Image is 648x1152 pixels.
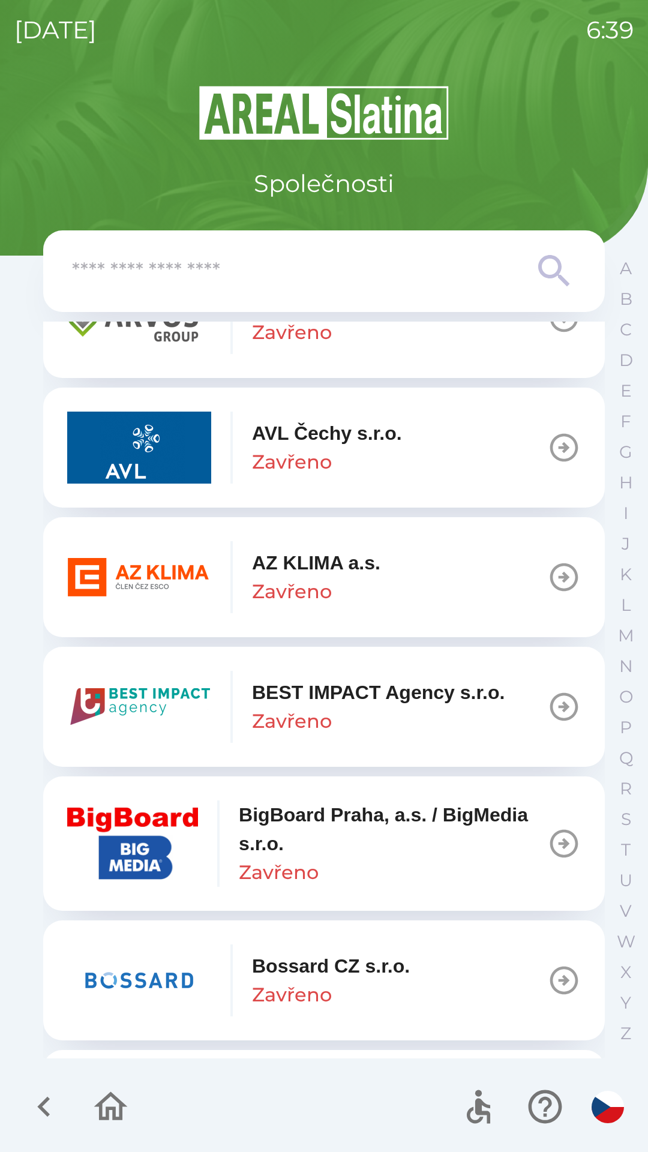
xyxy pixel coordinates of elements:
[252,678,505,707] p: BEST IMPACT Agency s.r.o.
[611,926,641,957] button: W
[611,865,641,896] button: U
[252,980,332,1009] p: Zavřeno
[252,577,332,606] p: Zavřeno
[611,682,641,712] button: O
[622,533,630,554] p: J
[43,647,605,767] button: BEST IMPACT Agency s.r.o.Zavřeno
[252,419,402,448] p: AVL Čechy s.r.o.
[586,12,634,48] p: 6:39
[619,686,633,707] p: O
[611,835,641,865] button: T
[618,625,634,646] p: M
[623,503,628,524] p: I
[67,412,211,484] img: 03569da3-dac0-4647-9975-63fdf0369d0b.png
[620,992,631,1013] p: Y
[252,952,410,980] p: Bossard CZ s.r.o.
[252,707,332,736] p: Zavřeno
[620,778,632,799] p: R
[611,406,641,437] button: F
[592,1091,624,1123] img: cs flag
[620,962,631,983] p: X
[611,314,641,345] button: C
[14,12,97,48] p: [DATE]
[619,748,633,769] p: Q
[620,901,632,922] p: V
[620,289,632,310] p: B
[611,712,641,743] button: P
[621,809,631,830] p: S
[611,284,641,314] button: B
[239,800,547,858] p: BigBoard Praha, a.s. / BigMedia s.r.o.
[617,931,635,952] p: W
[620,717,632,738] p: P
[611,253,641,284] button: A
[611,988,641,1018] button: Y
[67,808,198,880] img: 7972f2c8-5e35-4a97-83aa-5000debabc4e.jpg
[611,529,641,559] button: J
[611,467,641,498] button: H
[619,870,632,891] p: U
[611,498,641,529] button: I
[239,858,319,887] p: Zavřeno
[611,896,641,926] button: V
[43,84,605,142] img: Logo
[611,743,641,773] button: Q
[611,773,641,804] button: R
[621,839,631,860] p: T
[620,1023,631,1044] p: Z
[620,258,632,279] p: A
[619,442,632,463] p: G
[611,620,641,651] button: M
[620,564,632,585] p: K
[611,590,641,620] button: L
[252,318,332,347] p: Zavřeno
[620,380,632,401] p: E
[43,388,605,508] button: AVL Čechy s.r.o.Zavřeno
[611,651,641,682] button: N
[611,437,641,467] button: G
[67,944,211,1016] img: 12f696b3-0488-497c-a6f2-7e3fc46b7c3e.png
[620,411,631,432] p: F
[611,376,641,406] button: E
[621,595,631,616] p: L
[43,776,605,911] button: BigBoard Praha, a.s. / BigMedia s.r.o.Zavřeno
[620,319,632,340] p: C
[611,345,641,376] button: D
[611,804,641,835] button: S
[43,920,605,1040] button: Bossard CZ s.r.o.Zavřeno
[611,957,641,988] button: X
[252,548,380,577] p: AZ KLIMA a.s.
[611,1018,641,1049] button: Z
[254,166,394,202] p: Společnosti
[611,559,641,590] button: K
[619,350,633,371] p: D
[67,671,211,743] img: 2b97c562-aa79-431c-8535-1d442bf6d9d0.png
[619,472,633,493] p: H
[67,541,211,613] img: 251a2c45-fbd9-463d-b80e-0ae2ab9e8f80.png
[43,517,605,637] button: AZ KLIMA a.s.Zavřeno
[252,448,332,476] p: Zavřeno
[619,656,633,677] p: N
